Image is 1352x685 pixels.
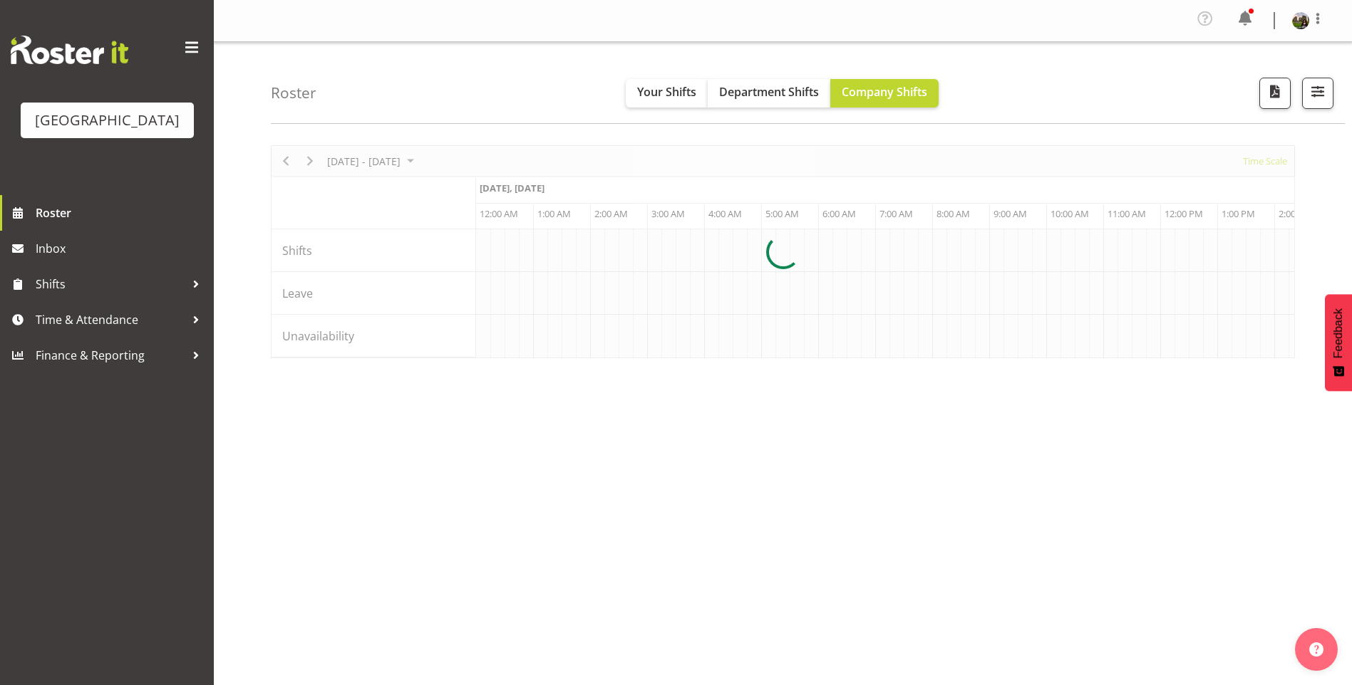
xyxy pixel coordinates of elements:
[1259,78,1291,109] button: Download a PDF of the roster according to the set date range.
[719,84,819,100] span: Department Shifts
[637,84,696,100] span: Your Shifts
[626,79,708,108] button: Your Shifts
[11,36,128,64] img: Rosterit website logo
[1325,294,1352,391] button: Feedback - Show survey
[708,79,830,108] button: Department Shifts
[35,110,180,131] div: [GEOGRAPHIC_DATA]
[36,202,207,224] span: Roster
[1302,78,1333,109] button: Filter Shifts
[1309,642,1323,657] img: help-xxl-2.png
[830,79,939,108] button: Company Shifts
[1332,308,1345,358] span: Feedback
[36,238,207,259] span: Inbox
[842,84,927,100] span: Company Shifts
[36,309,185,330] span: Time & Attendance
[271,85,316,101] h4: Roster
[1292,12,1309,29] img: valerie-donaldson30b84046e2fb4b3171eb6bf86b7ff7f4.png
[36,273,185,295] span: Shifts
[36,345,185,366] span: Finance & Reporting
